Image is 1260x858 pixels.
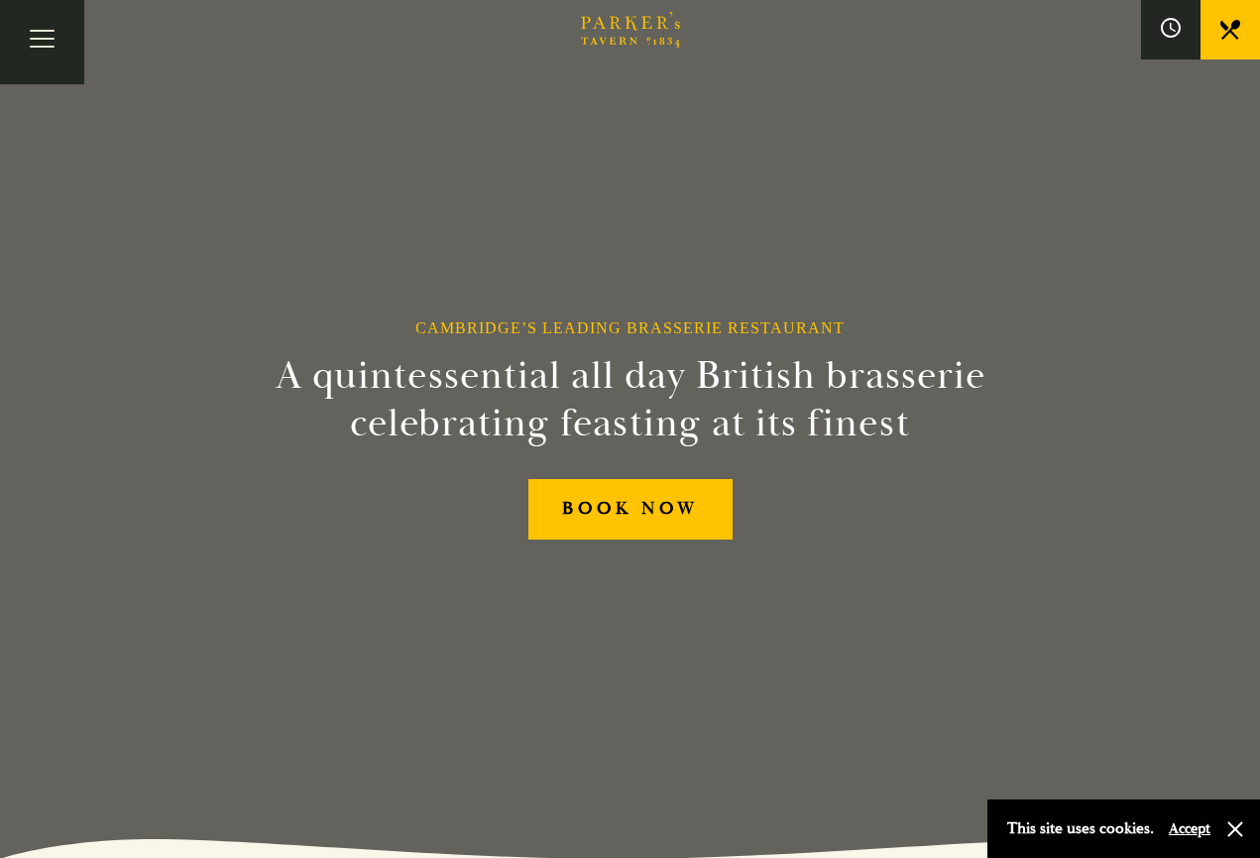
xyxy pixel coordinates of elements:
button: Close and accept [1225,819,1245,839]
a: BOOK NOW [528,479,733,540]
h1: Cambridge’s Leading Brasserie Restaurant [415,318,845,337]
p: This site uses cookies. [1007,814,1154,843]
button: Accept [1169,819,1210,838]
h2: A quintessential all day British brasserie celebrating feasting at its finest [178,352,1083,447]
